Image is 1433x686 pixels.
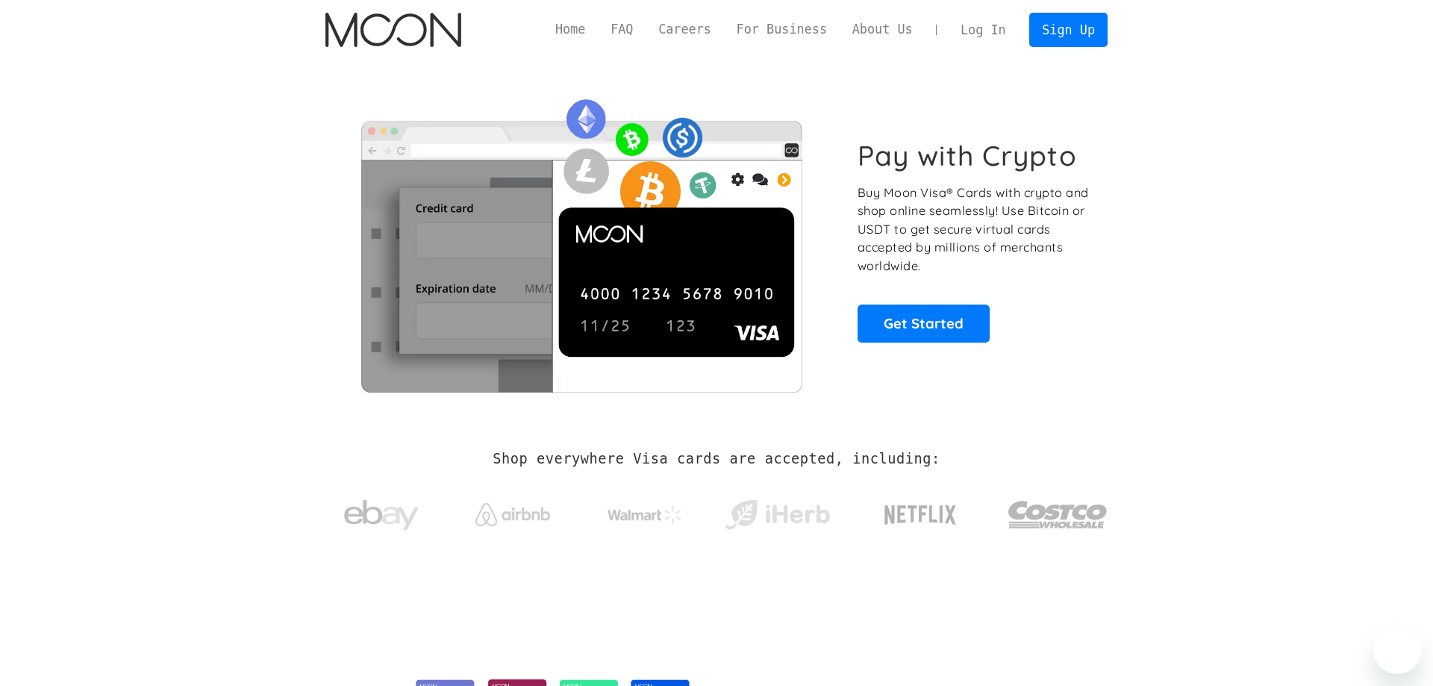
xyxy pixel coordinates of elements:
iframe: Button to launch messaging window [1373,626,1421,674]
a: Walmart [590,491,701,531]
h1: Pay with Crypto [858,139,1077,172]
a: Airbnb [458,488,569,534]
a: Get Started [858,305,990,342]
a: Netflix [854,481,987,541]
img: Moon Logo [325,13,461,47]
img: Moon Cards let you spend your crypto anywhere Visa is accepted. [325,89,837,392]
a: ebay [325,477,437,546]
img: Walmart [608,506,682,524]
img: ebay [344,492,419,539]
img: Costco [1008,487,1108,543]
img: Airbnb [475,503,550,526]
a: Costco [1008,472,1108,550]
p: Buy Moon Visa® Cards with crypto and shop online seamlessly! Use Bitcoin or USDT to get secure vi... [858,184,1091,275]
img: Netflix [883,496,958,534]
img: iHerb [722,496,833,534]
a: Home [543,20,598,39]
a: Log In [948,13,1018,46]
h2: Shop everywhere Visa cards are accepted, including: [493,451,940,467]
a: iHerb [722,481,833,542]
a: Careers [646,20,723,39]
a: For Business [724,20,840,39]
a: About Us [840,20,925,39]
a: Sign Up [1029,13,1107,46]
a: FAQ [598,20,646,39]
a: home [325,13,461,47]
